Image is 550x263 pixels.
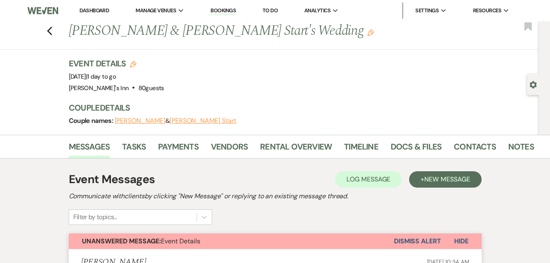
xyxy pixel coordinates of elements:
span: Manage Venues [136,7,176,15]
button: Edit [367,29,374,36]
button: [PERSON_NAME] [115,118,165,124]
button: [PERSON_NAME] Start [170,118,236,124]
span: [PERSON_NAME]'s Inn [69,84,129,92]
button: Unanswered Message:Event Details [69,234,394,249]
button: Open lead details [530,80,537,88]
button: Log Message [335,171,402,188]
span: Log Message [346,175,390,184]
a: To Do [263,7,278,14]
span: Analytics [304,7,330,15]
h1: Event Messages [69,171,155,188]
span: Resources [473,7,501,15]
a: Bookings [210,7,236,15]
span: & [115,117,237,125]
a: Docs & Files [391,140,441,158]
span: [DATE] [69,73,116,81]
strong: Unanswered Message: [82,237,161,245]
span: 80 guests [138,84,164,92]
span: Couple names: [69,116,115,125]
button: Dismiss Alert [394,234,441,249]
span: Event Details [82,237,200,245]
a: Tasks [122,140,146,158]
a: Timeline [344,140,378,158]
h1: [PERSON_NAME] & [PERSON_NAME] Start's Wedding [69,21,436,41]
a: Vendors [211,140,248,158]
button: +New Message [409,171,481,188]
div: Filter by topics... [73,212,117,222]
a: Dashboard [79,7,109,14]
a: Notes [508,140,534,158]
span: | [86,73,116,81]
a: Payments [158,140,199,158]
h3: Event Details [69,58,164,69]
a: Contacts [454,140,496,158]
span: Settings [415,7,439,15]
img: Weven Logo [27,2,58,19]
span: Hide [454,237,469,245]
span: 1 day to go [87,73,116,81]
a: Messages [69,140,110,158]
h2: Communicate with clients by clicking "New Message" or replying to an existing message thread. [69,191,482,201]
h3: Couple Details [69,102,527,113]
span: New Message [424,175,470,184]
a: Rental Overview [260,140,332,158]
button: Hide [441,234,482,249]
